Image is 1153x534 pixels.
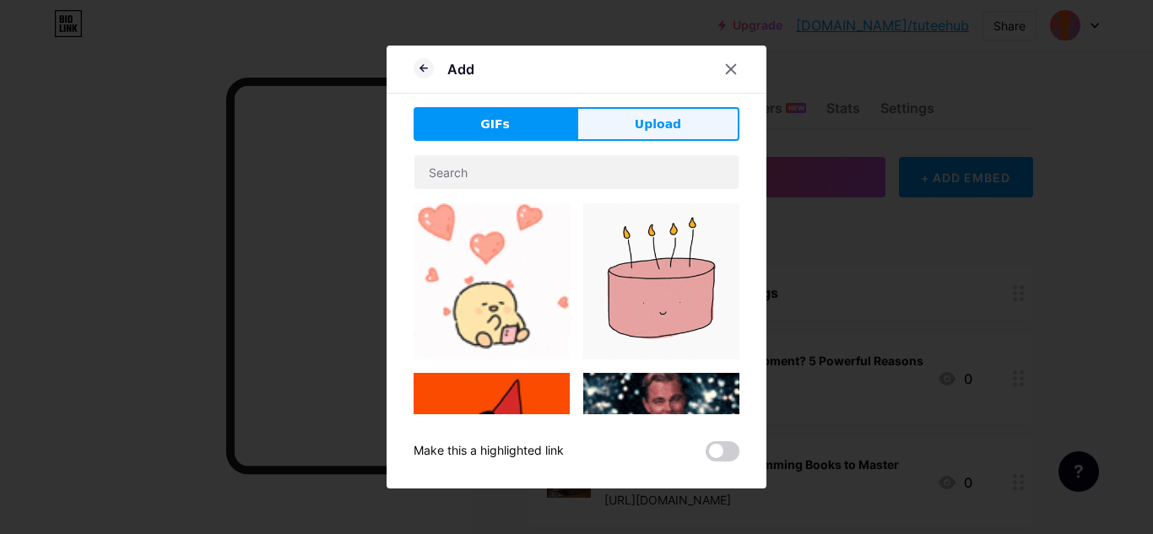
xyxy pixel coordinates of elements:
div: Add [447,59,474,79]
img: Gihpy [583,373,739,463]
button: Upload [576,107,739,141]
button: GIFs [414,107,576,141]
input: Search [414,155,739,189]
img: Gihpy [583,203,739,359]
img: Gihpy [414,373,570,529]
div: Make this a highlighted link [414,441,564,461]
img: Gihpy [414,203,570,359]
span: Upload [635,116,681,133]
span: GIFs [480,116,510,133]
